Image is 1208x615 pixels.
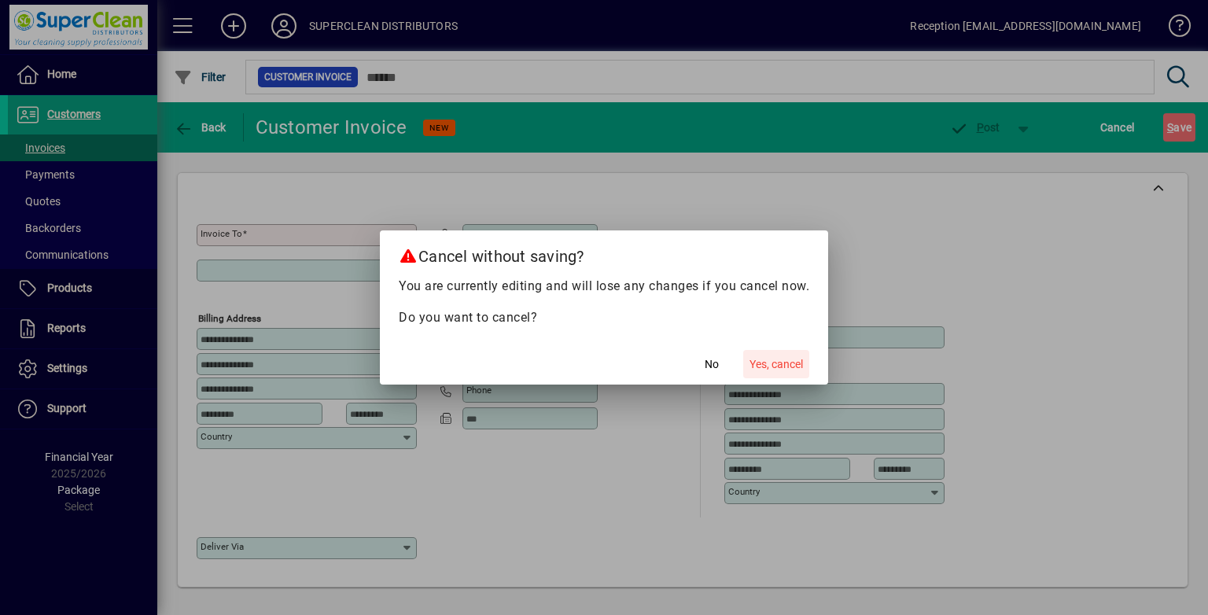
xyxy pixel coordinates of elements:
[399,308,809,327] p: Do you want to cancel?
[399,277,809,296] p: You are currently editing and will lose any changes if you cancel now.
[743,350,809,378] button: Yes, cancel
[705,356,719,373] span: No
[687,350,737,378] button: No
[749,356,803,373] span: Yes, cancel
[380,230,828,276] h2: Cancel without saving?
